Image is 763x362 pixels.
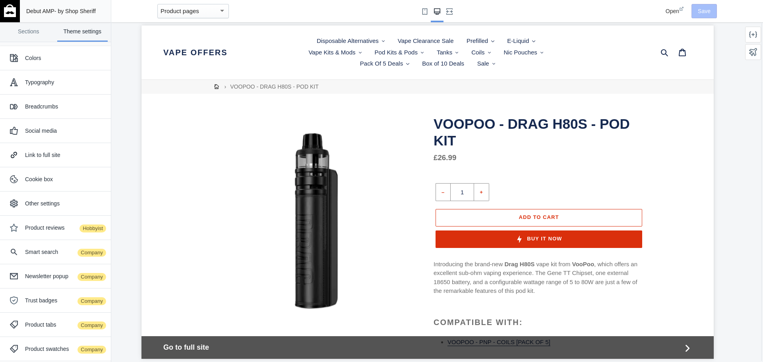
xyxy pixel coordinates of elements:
button: Nic Pouches [358,21,406,33]
button: Pack Of 5 Deals [215,33,272,44]
div: Product tabs [25,321,105,329]
a: Sections [3,22,54,42]
span: Vape Clearance Sale [256,12,312,19]
span: Pack Of 5 Deals [219,35,261,42]
strong: Drag H80S [363,235,393,242]
button: Pod Kits & Pods [229,21,287,33]
span: Pod Kits & Pods [233,23,276,31]
div: Typography [25,78,105,86]
a: Vape Clearance Sale [252,10,316,21]
span: Company [77,272,107,282]
span: Company [77,345,107,354]
span: Add to cart [378,189,418,195]
span: Open [666,8,679,14]
button: Vape Kits & Mods [163,21,224,33]
button: + [333,158,348,175]
span: Company [77,296,107,306]
button: Sale [332,33,358,44]
span: › [82,54,86,68]
button: Add to cart [294,184,501,201]
span: Nic Pouches [362,23,396,31]
span: £26.99 [292,128,315,136]
span: Company [77,321,107,330]
span: Box of 10 Deals [281,35,323,42]
button: E-Liquid [362,10,398,21]
h2: Compatible with: [292,292,503,302]
a: Box of 10 Deals [277,33,327,44]
button: Tanks [291,21,321,33]
span: VOOPOO - DRAG H80S - POD KIT [87,54,178,68]
span: Coils [330,23,343,31]
button: – [294,158,309,175]
button: Coils [326,21,353,33]
div: Link to full site [25,151,105,159]
span: E-Liquid [366,12,387,19]
span: Disposable Alternatives [175,12,237,19]
h1: VOOPOO - DRAG H80S - POD KIT [292,90,503,124]
div: Newsletter popup [25,272,105,280]
span: Debut AMP [26,8,54,14]
div: Trust badges [25,296,105,304]
p: Introducing the brand-new vape kit from , which offers an excellent sub-ohm vaping experience. Th... [292,234,503,270]
a: Theme settings [57,22,108,42]
div: Social media [25,127,105,135]
a: Vape Offers [22,22,154,32]
button: Buy it now [294,205,501,223]
span: Buy it now [385,211,420,217]
div: Other settings [25,199,105,207]
span: Vape Kits & Mods [167,23,214,31]
span: - by Shop Sheriff [54,8,96,14]
div: Smart search [25,248,105,256]
a: Home [68,54,83,69]
img: Product image 1 [70,90,280,301]
span: Company [77,248,107,257]
strong: VooPoo [431,235,453,242]
button: Prefilled [321,10,357,21]
img: main-logo_60x60_white.png [4,4,16,17]
div: Cookie box [25,175,105,183]
span: Go to full site [22,317,540,327]
div: Breadcrumbs [25,103,105,110]
span: Tanks [295,23,311,31]
mat-select-trigger: Product pages [161,8,199,14]
div: Product swatches [25,345,105,353]
span: Hobbyist [79,224,107,233]
span: Sale [336,35,348,42]
div: Colors [25,54,105,62]
span: Prefilled [325,12,347,19]
button: Disposable Alternatives [171,10,247,21]
div: Product reviews [25,224,105,232]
